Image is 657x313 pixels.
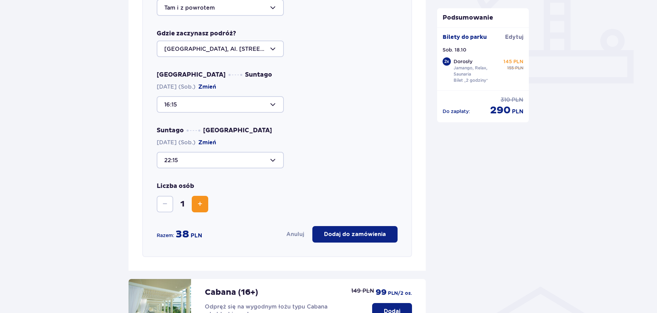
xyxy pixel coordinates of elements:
[192,196,208,212] button: Zwiększ
[437,14,529,22] p: Podsumowanie
[376,287,387,298] span: 99
[503,58,523,65] p: 145 PLN
[443,46,466,53] p: Sob. 18.10
[157,196,173,212] button: Zmniejsz
[157,182,194,190] p: Liczba osób
[157,232,174,239] p: Razem:
[443,33,487,41] p: Bilety do parku
[505,33,523,41] span: Edytuj
[245,71,272,79] span: Suntago
[229,74,242,76] img: dots
[454,58,472,65] p: Dorosły
[507,65,514,71] span: 155
[198,139,216,146] button: Zmień
[312,226,398,243] button: Dodaj do zamówienia
[157,71,226,79] span: [GEOGRAPHIC_DATA]
[176,228,189,241] span: 38
[157,83,216,91] span: [DATE] (Sob.)
[187,130,200,132] img: dots
[501,96,510,104] span: 310
[454,65,501,77] p: Jamango, Relax, Saunaria
[512,108,523,115] span: PLN
[324,231,386,238] p: Dodaj do zamówienia
[191,232,202,239] span: PLN
[443,108,470,115] p: Do zapłaty :
[515,65,523,71] span: PLN
[286,231,304,238] button: Anuluj
[205,287,258,298] p: Cabana (16+)
[443,57,451,66] div: 2 x
[157,139,216,146] span: [DATE] (Sob.)
[175,199,190,209] span: 1
[388,290,412,297] span: PLN /2 os.
[157,30,236,38] p: Gdzie zaczynasz podróż?
[157,126,184,135] span: Suntago
[351,287,374,295] p: 149 PLN
[454,77,488,83] p: Bilet „2 godziny”
[203,126,272,135] span: [GEOGRAPHIC_DATA]
[490,104,511,117] span: 290
[198,83,216,91] button: Zmień
[512,96,523,104] span: PLN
